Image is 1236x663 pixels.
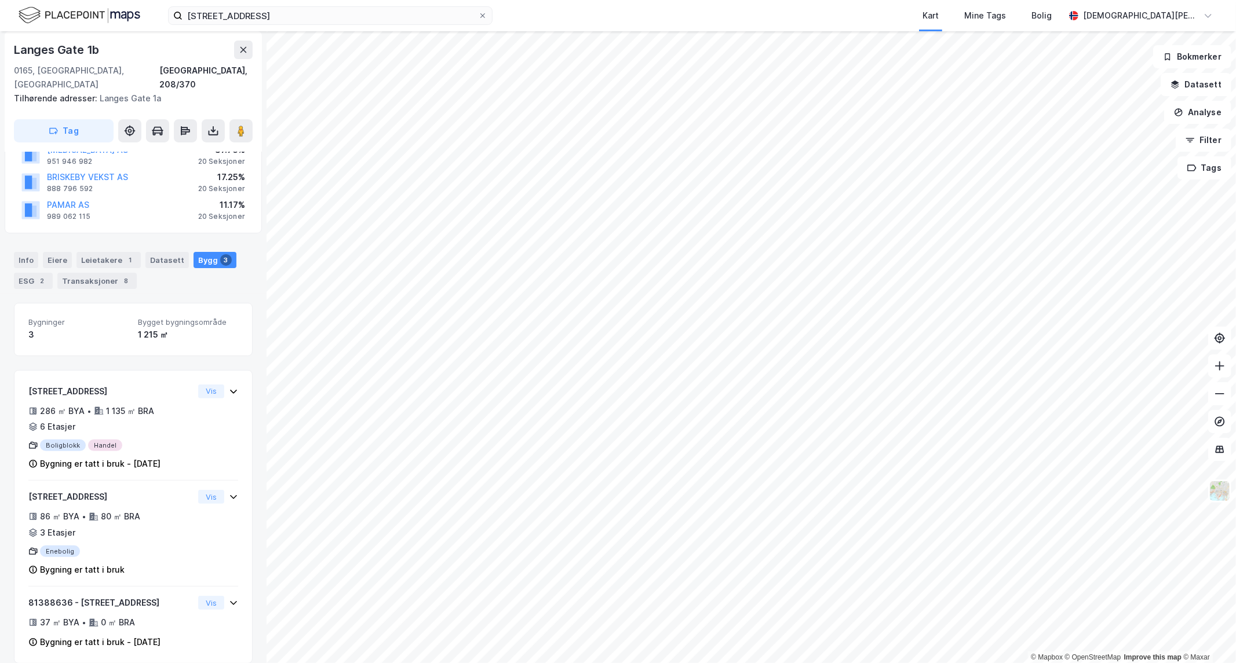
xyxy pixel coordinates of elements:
[1209,480,1231,502] img: Z
[47,212,90,221] div: 989 062 115
[47,184,93,193] div: 888 796 592
[1161,73,1231,96] button: Datasett
[76,252,141,268] div: Leietakere
[28,490,194,504] div: [STREET_ADDRESS]
[106,404,154,418] div: 1 135 ㎡ BRA
[40,404,85,418] div: 286 ㎡ BYA
[198,157,245,166] div: 20 Seksjoner
[82,512,86,521] div: •
[28,384,194,398] div: [STREET_ADDRESS]
[198,490,224,504] button: Vis
[1031,9,1052,23] div: Bolig
[198,198,245,212] div: 11.17%
[1065,653,1121,661] a: OpenStreetMap
[28,596,194,610] div: 81388636 - [STREET_ADDRESS]
[198,212,245,221] div: 20 Seksjoner
[40,526,75,540] div: 3 Etasjer
[125,254,136,266] div: 1
[14,252,38,268] div: Info
[1124,653,1182,661] a: Improve this map
[198,170,245,184] div: 17.25%
[47,157,92,166] div: 951 946 982
[14,41,101,59] div: Langes Gate 1b
[14,273,53,289] div: ESG
[14,119,114,142] button: Tag
[121,275,132,287] div: 8
[40,457,161,471] div: Bygning er tatt i bruk - [DATE]
[101,616,135,629] div: 0 ㎡ BRA
[28,328,129,342] div: 3
[1178,607,1236,663] div: Kontrollprogram for chat
[183,7,478,24] input: Søk på adresse, matrikkel, gårdeiere, leietakere eller personer
[14,93,100,103] span: Tilhørende adresser:
[138,328,238,342] div: 1 215 ㎡
[57,273,137,289] div: Transaksjoner
[40,563,125,577] div: Bygning er tatt i bruk
[1178,607,1236,663] iframe: Chat Widget
[28,317,129,327] span: Bygninger
[198,596,224,610] button: Vis
[82,618,86,627] div: •
[1164,101,1231,124] button: Analyse
[1176,129,1231,152] button: Filter
[194,252,236,268] div: Bygg
[923,9,939,23] div: Kart
[14,64,159,91] div: 0165, [GEOGRAPHIC_DATA], [GEOGRAPHIC_DATA]
[101,510,140,523] div: 80 ㎡ BRA
[19,5,140,25] img: logo.f888ab2527a4732fd821a326f86c7f29.svg
[145,252,189,268] div: Datasett
[964,9,1006,23] div: Mine Tags
[40,510,79,523] div: 86 ㎡ BYA
[43,252,72,268] div: Eiere
[1153,45,1231,68] button: Bokmerker
[198,384,224,398] button: Vis
[40,616,79,629] div: 37 ㎡ BYA
[40,420,75,434] div: 6 Etasjer
[159,64,253,91] div: [GEOGRAPHIC_DATA], 208/370
[40,635,161,649] div: Bygning er tatt i bruk - [DATE]
[138,317,238,327] span: Bygget bygningsområde
[87,406,92,416] div: •
[14,91,243,105] div: Langes Gate 1a
[1031,653,1063,661] a: Mapbox
[37,275,48,287] div: 2
[1177,156,1231,180] button: Tags
[198,184,245,193] div: 20 Seksjoner
[1083,9,1199,23] div: [DEMOGRAPHIC_DATA][PERSON_NAME]
[220,254,232,266] div: 3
